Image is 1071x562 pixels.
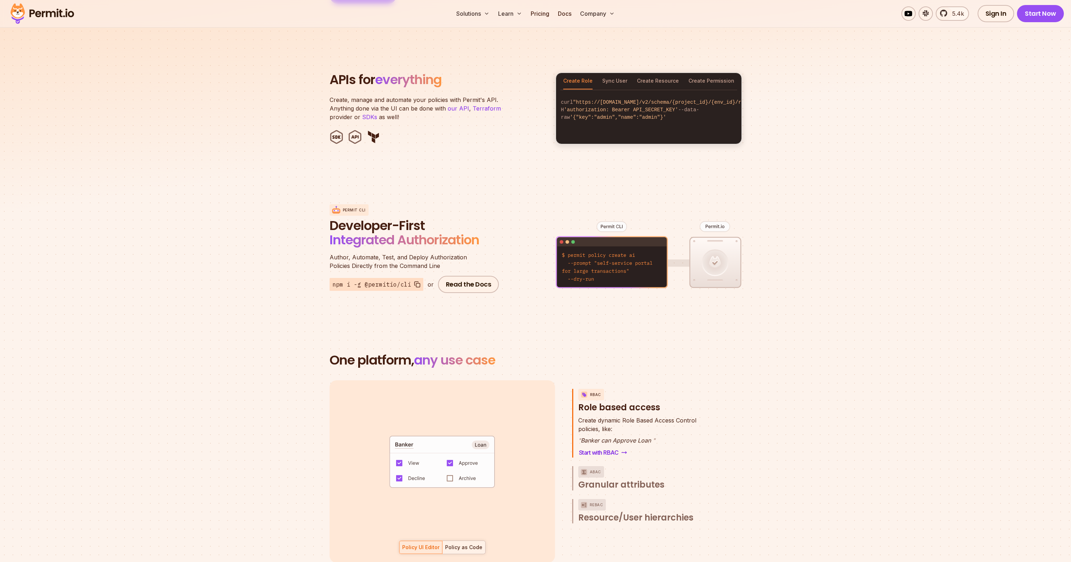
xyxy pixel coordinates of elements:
a: Terraform [473,105,501,112]
a: SDKs [362,113,377,121]
span: " [653,437,655,444]
span: '{"key":"admin","name":"admin"}' [570,114,666,120]
button: ABACGranular attributes [578,466,712,490]
h2: One platform, [330,353,742,367]
a: Sign In [978,5,1014,22]
button: Learn [495,6,525,21]
a: Start Now [1017,5,1064,22]
div: Policy as Code [445,544,482,551]
p: policies, like: [578,416,696,433]
p: Policies Directly from the Command Line [330,253,501,270]
span: 5.4k [948,9,964,18]
span: Create dynamic Role Based Access Control [578,416,696,425]
a: Docs [555,6,574,21]
a: Read the Docs [438,276,499,293]
span: any use case [414,351,495,369]
span: Granular attributes [578,479,664,490]
button: Sync User [602,73,627,89]
button: ReBACResource/User hierarchies [578,499,712,523]
p: ReBAC [590,499,603,510]
button: Policy as Code [442,541,486,554]
button: Create Role [563,73,593,89]
a: Pricing [528,6,552,21]
span: 'authorization: Bearer API_SECRET_KEY' [564,107,678,113]
p: ABAC [590,466,601,478]
span: Author, Automate, Test, and Deploy Authorization [330,253,501,262]
div: RBACRole based access [578,416,712,458]
span: " [578,437,581,444]
span: Developer-First [330,219,501,233]
a: Start with RBAC [578,448,628,458]
button: Solutions [453,6,492,21]
button: Company [577,6,618,21]
p: Banker can Approve Loan [578,436,696,445]
span: "https://[DOMAIN_NAME]/v2/schema/{project_id}/{env_id}/roles" [573,99,756,105]
span: Resource/User hierarchies [578,512,693,523]
button: Create Permission [688,73,734,89]
span: Integrated Authorization [330,231,479,249]
p: Create, manage and automate your policies with Permit's API. Anything done via the UI can be done... [330,96,508,121]
span: npm i -g @permitio/cli [332,280,411,289]
button: Create Resource [637,73,679,89]
p: Permit CLI [343,207,366,213]
button: npm i -g @permitio/cli [330,278,423,291]
img: Permit logo [7,1,77,26]
div: or [428,280,434,289]
a: 5.4k [936,6,969,21]
a: our API [448,105,469,112]
h2: APIs for [330,73,547,87]
span: everything [375,70,442,89]
code: curl -H --data-raw [556,93,741,127]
